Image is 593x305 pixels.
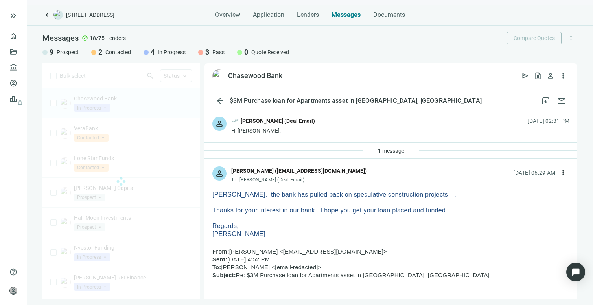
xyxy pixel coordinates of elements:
div: Chasewood Bank [228,71,282,80]
span: archive [541,96,551,106]
div: [DATE] 02:31 PM [527,117,569,125]
span: Messages [42,33,79,43]
span: request_quote [534,72,542,80]
button: Compare Quotes [507,32,562,44]
button: person [544,69,557,82]
span: 9 [50,47,53,57]
span: Lenders [106,34,126,42]
div: Open Intercom Messenger [566,263,585,281]
span: arrow_back [215,96,225,106]
span: person [547,72,554,80]
span: person [215,119,224,128]
span: Pass [212,48,225,56]
span: person [215,169,224,178]
span: send [521,72,529,80]
span: done_all [231,117,239,127]
img: 0ee94fc3-9429-498f-be95-6005b0e29ec7 [212,69,225,82]
img: deal-logo [53,10,63,20]
button: 1 message [371,144,411,157]
span: help [9,268,17,276]
span: Lenders [297,11,319,19]
span: In Progress [158,48,186,56]
div: $3M Purchase loan for Apartments asset in [GEOGRAPHIC_DATA], [GEOGRAPHIC_DATA] [228,97,483,105]
span: Quote Received [251,48,289,56]
span: 0 [244,47,248,57]
a: keyboard_arrow_left [42,10,52,20]
span: mail [557,96,566,106]
button: archive [538,93,554,109]
button: send [519,69,532,82]
button: more_vert [557,166,569,179]
span: [STREET_ADDRESS] [66,11,114,19]
span: 4 [151,47,155,57]
div: To: [231,177,367,183]
div: Hi [PERSON_NAME], [231,127,315,135]
span: Prospect [57,48,79,56]
div: [DATE] 06:29 AM [513,168,555,177]
span: 2 [98,47,102,57]
div: [PERSON_NAME] ([EMAIL_ADDRESS][DOMAIN_NAME]) [231,166,367,175]
span: 1 message [378,148,404,154]
span: Contacted [105,48,131,56]
div: [PERSON_NAME] (Deal Email) [241,117,315,125]
span: Overview [215,11,240,19]
span: 18/75 [90,34,105,42]
button: more_vert [565,32,577,44]
span: more_vert [567,35,575,42]
button: mail [554,93,569,109]
span: person [9,287,17,295]
span: more_vert [559,72,567,80]
span: check_circle [82,35,88,41]
span: more_vert [559,169,567,177]
button: arrow_back [212,93,228,109]
span: Application [253,11,284,19]
span: [PERSON_NAME] (Deal Email) [239,177,304,183]
button: more_vert [557,69,569,82]
button: keyboard_double_arrow_right [9,11,18,20]
span: Messages [331,11,361,18]
button: request_quote [532,69,544,82]
span: 3 [205,47,209,57]
span: Documents [373,11,405,19]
